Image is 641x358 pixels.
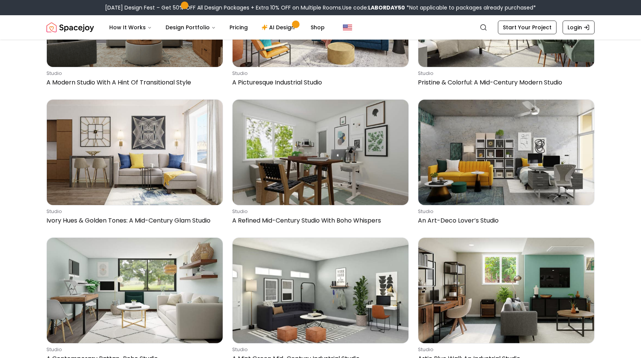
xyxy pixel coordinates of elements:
[418,216,592,225] p: An Art-Deco Lover’s Studio
[46,99,223,228] a: Ivory Hues & Golden Tones: A Mid-Century Glam StudiostudioIvory Hues & Golden Tones: A Mid-Centur...
[105,4,536,11] div: [DATE] Design Fest – Get 50% OFF All Design Packages + Extra 10% OFF on Multiple Rooms.
[368,4,405,11] b: LABORDAY50
[418,99,595,228] a: An Art-Deco Lover’s StudiostudioAn Art-Deco Lover’s Studio
[418,100,594,205] img: An Art-Deco Lover’s Studio
[46,70,220,76] p: studio
[418,78,592,87] p: Pristine & Colorful: A Mid-Century Modern Studio
[418,208,592,215] p: studio
[47,238,223,343] img: A Contemporary Rattan-Boho Studio
[418,347,592,353] p: studio
[232,70,406,76] p: studio
[46,216,220,225] p: Ivory Hues & Golden Tones: A Mid-Century Glam Studio
[232,208,406,215] p: studio
[46,20,94,35] img: Spacejoy Logo
[342,4,405,11] span: Use code:
[47,100,223,205] img: Ivory Hues & Golden Tones: A Mid-Century Glam Studio
[563,21,595,34] a: Login
[418,70,592,76] p: studio
[418,238,594,343] img: Artic Blue Wall: An Industrial Studio
[405,4,536,11] span: *Not applicable to packages already purchased*
[46,208,220,215] p: studio
[233,100,408,205] img: A Refined Mid-Century Studio With Boho Whispers
[232,78,406,87] p: A Picturesque Industrial Studio
[232,347,406,353] p: studio
[46,15,595,40] nav: Global
[103,20,331,35] nav: Main
[159,20,222,35] button: Design Portfolio
[255,20,303,35] a: AI Design
[46,78,220,87] p: A Modern Studio With A Hint Of Transitional Style
[498,21,556,34] a: Start Your Project
[343,23,352,32] img: United States
[305,20,331,35] a: Shop
[46,347,220,353] p: studio
[232,99,409,228] a: A Refined Mid-Century Studio With Boho WhispersstudioA Refined Mid-Century Studio With Boho Whispers
[232,216,406,225] p: A Refined Mid-Century Studio With Boho Whispers
[46,20,94,35] a: Spacejoy
[223,20,254,35] a: Pricing
[103,20,158,35] button: How It Works
[233,238,408,343] img: A Mint Green Mid-Century Industrial Studio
